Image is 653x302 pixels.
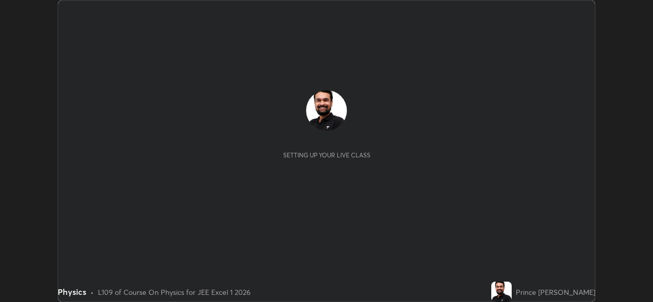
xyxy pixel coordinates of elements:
[491,282,512,302] img: 236d1313bafd498a9c64f37a3a20629f.jpg
[90,287,94,297] div: •
[58,286,86,298] div: Physics
[98,287,250,297] div: L109 of Course On Physics for JEE Excel 1 2026
[283,151,370,159] div: Setting up your live class
[516,287,595,297] div: Prince [PERSON_NAME]
[306,90,347,131] img: 236d1313bafd498a9c64f37a3a20629f.jpg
